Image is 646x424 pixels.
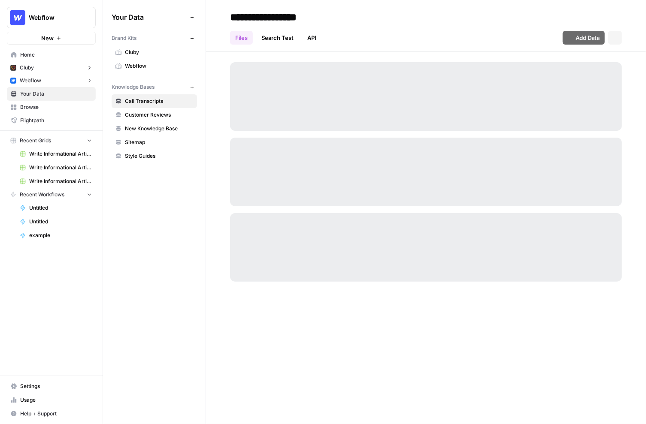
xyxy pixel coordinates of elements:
span: Untitled [29,218,92,226]
span: Brand Kits [112,34,136,42]
button: Webflow [7,74,96,87]
a: Write Informational Article [16,147,96,161]
button: Cluby [7,61,96,74]
a: Untitled [16,215,96,229]
a: Home [7,48,96,62]
button: Help + Support [7,407,96,421]
span: Style Guides [125,152,193,160]
span: Webflow [29,13,81,22]
span: Home [20,51,92,59]
span: Recent Workflows [20,191,64,198]
a: Settings [7,379,96,393]
a: Files [230,31,253,45]
a: Flightpath [7,114,96,127]
span: Webflow [125,62,193,70]
span: Call Transcripts [125,97,193,105]
img: Webflow Logo [10,10,25,25]
a: API [302,31,321,45]
a: Webflow [112,59,197,73]
a: Usage [7,393,96,407]
span: Customer Reviews [125,111,193,119]
span: Webflow [20,77,41,84]
span: Write Informational Article [29,150,92,158]
button: New [7,32,96,45]
span: Add Data [576,33,600,42]
button: Recent Grids [7,134,96,147]
a: Your Data [7,87,96,101]
a: Search Test [256,31,299,45]
span: Recent Grids [20,137,51,144]
span: Write Informational Article [29,177,92,185]
a: New Knowledge Base [112,122,197,135]
span: Write Informational Article [29,164,92,171]
button: Workspace: Webflow [7,7,96,28]
a: example [16,229,96,242]
a: Customer Reviews [112,108,197,122]
span: Usage [20,396,92,404]
span: Knowledge Bases [112,83,155,91]
span: Sitemap [125,138,193,146]
a: Style Guides [112,149,197,163]
span: Your Data [20,90,92,98]
a: Call Transcripts [112,94,197,108]
span: New [41,34,54,42]
span: Help + Support [20,410,92,418]
span: Untitled [29,204,92,212]
span: example [29,232,92,239]
span: Flightpath [20,117,92,124]
img: x9pvq66k5d6af0jwfjov4in6h5zj [10,65,16,71]
button: Add Data [563,31,605,45]
span: Browse [20,103,92,111]
a: Untitled [16,201,96,215]
img: a1pu3e9a4sjoov2n4mw66knzy8l8 [10,78,16,84]
a: Browse [7,100,96,114]
span: Settings [20,382,92,390]
span: New Knowledge Base [125,125,193,132]
span: Cluby [125,48,193,56]
span: Your Data [112,12,187,22]
button: Recent Workflows [7,188,96,201]
span: Cluby [20,64,34,72]
a: Write Informational Article [16,161,96,174]
a: Sitemap [112,135,197,149]
a: Cluby [112,45,197,59]
a: Write Informational Article [16,174,96,188]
